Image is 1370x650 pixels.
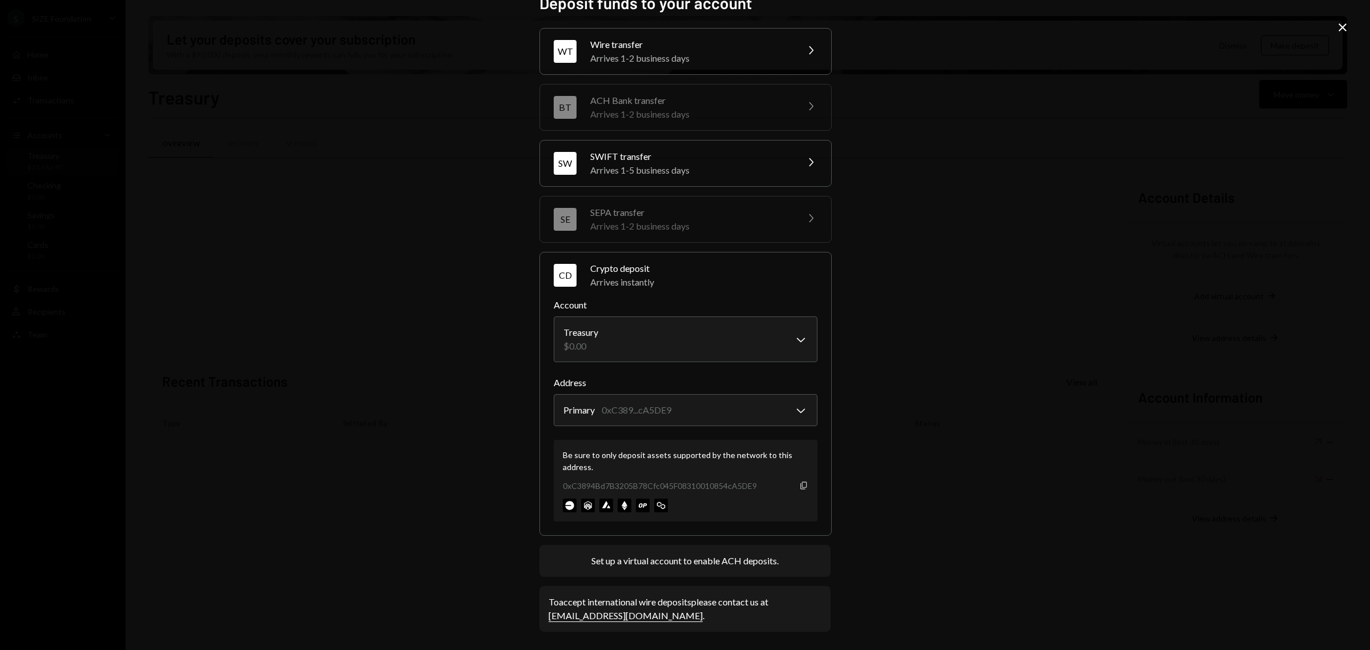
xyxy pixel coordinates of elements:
[590,275,817,289] div: Arrives instantly
[602,403,671,417] div: 0xC389...cA5DE9
[590,107,790,121] div: Arrives 1-2 business days
[563,499,577,512] img: base-mainnet
[581,499,595,512] img: arbitrum-mainnet
[590,206,790,219] div: SEPA transfer
[540,85,831,130] button: BTACH Bank transferArrives 1-2 business days
[540,196,831,242] button: SESEPA transferArrives 1-2 business days
[590,262,817,275] div: Crypto deposit
[590,94,790,107] div: ACH Bank transfer
[563,480,757,492] div: 0xC3894Bd7B3205B78Cfc045F08310010854cA5DE9
[654,499,668,512] img: polygon-mainnet
[554,316,817,362] button: Account
[554,152,577,175] div: SW
[540,141,831,186] button: SWSWIFT transferArrives 1-5 business days
[590,150,790,163] div: SWIFT transfer
[549,595,821,623] div: To accept international wire deposits please contact us at .
[554,264,577,287] div: CD
[590,38,790,51] div: Wire transfer
[590,51,790,65] div: Arrives 1-2 business days
[590,163,790,177] div: Arrives 1-5 business days
[549,610,703,622] a: [EMAIL_ADDRESS][DOMAIN_NAME]
[554,96,577,119] div: BT
[554,298,817,312] label: Account
[554,376,817,390] label: Address
[590,219,790,233] div: Arrives 1-2 business days
[618,499,631,512] img: ethereum-mainnet
[540,29,831,74] button: WTWire transferArrives 1-2 business days
[540,252,831,298] button: CDCrypto depositArrives instantly
[554,208,577,231] div: SE
[563,449,808,473] div: Be sure to only deposit assets supported by the network to this address.
[599,499,613,512] img: avalanche-mainnet
[636,499,650,512] img: optimism-mainnet
[554,40,577,63] div: WT
[554,298,817,521] div: CDCrypto depositArrives instantly
[554,394,817,426] button: Address
[591,554,779,568] div: Set up a virtual account to enable ACH deposits.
